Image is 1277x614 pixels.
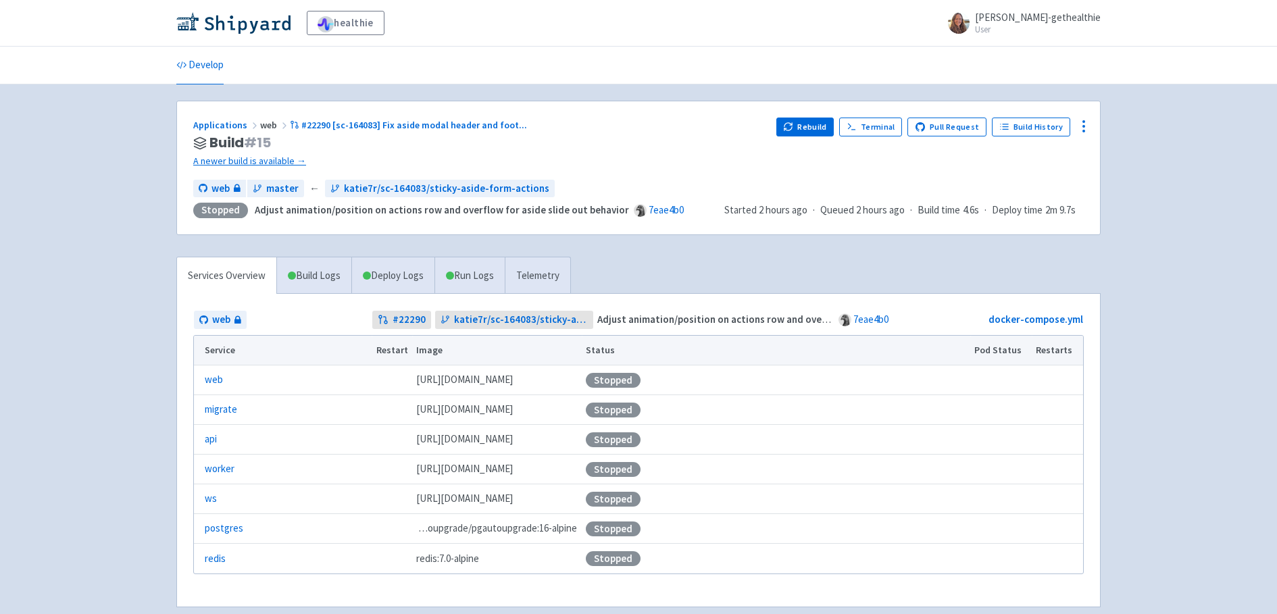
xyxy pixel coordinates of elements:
a: docker-compose.yml [988,313,1083,326]
div: Stopped [193,203,248,218]
a: migrate [205,402,237,417]
th: Service [194,336,372,365]
span: katie7r/sc-164083/sticky-aside-form-actions [344,181,549,197]
a: katie7r/sc-164083/sticky-aside-form-actions [325,180,555,198]
a: postgres [205,521,243,536]
strong: Adjust animation/position on actions row and overflow for aside slide out behavior [597,313,972,326]
div: Stopped [586,432,641,447]
a: Build History [992,118,1070,136]
a: healthie [307,11,384,35]
div: Stopped [586,492,641,507]
a: web [194,311,247,329]
a: master [247,180,304,198]
div: Stopped [586,521,641,536]
small: User [975,25,1101,34]
a: 7eae4b0 [649,203,684,216]
a: #22290 [sc-164083] Fix aside modal header and foot... [290,119,529,131]
a: web [205,372,223,388]
a: Terminal [839,118,902,136]
span: Queued [820,203,905,216]
a: api [205,432,217,447]
th: Restarts [1032,336,1083,365]
span: web [260,119,290,131]
time: 2 hours ago [759,203,807,216]
a: [PERSON_NAME]-gethealthie User [940,12,1101,34]
th: Pod Status [970,336,1032,365]
span: Started [724,203,807,216]
img: Shipyard logo [176,12,291,34]
span: ← [309,181,320,197]
span: # 15 [244,133,271,152]
strong: # 22290 [393,312,426,328]
span: pgautoupgrade/pgautoupgrade:16-alpine [416,521,577,536]
a: katie7r/sc-164083/sticky-aside-form-actions [435,311,594,329]
a: Pull Request [907,118,986,136]
a: redis [205,551,226,567]
th: Status [582,336,970,365]
span: 2m 9.7s [1045,203,1076,218]
div: · · · [724,203,1084,218]
a: Applications [193,119,260,131]
span: Build [209,135,271,151]
div: Stopped [586,403,641,417]
span: [DOMAIN_NAME][URL] [416,432,513,447]
a: Build Logs [277,257,351,295]
a: worker [205,461,234,477]
span: 4.6s [963,203,979,218]
span: master [266,181,299,197]
span: [PERSON_NAME]-gethealthie [975,11,1101,24]
span: redis:7.0-alpine [416,551,479,567]
a: Deploy Logs [351,257,434,295]
span: web [211,181,230,197]
time: 2 hours ago [856,203,905,216]
a: 7eae4b0 [853,313,888,326]
button: Rebuild [776,118,834,136]
strong: Adjust animation/position on actions row and overflow for aside slide out behavior [255,203,629,216]
a: web [193,180,246,198]
a: A newer build is available → [193,153,766,169]
th: Restart [372,336,412,365]
a: Services Overview [177,257,276,295]
th: Image [412,336,582,365]
a: Telemetry [505,257,570,295]
div: Stopped [586,551,641,566]
a: Develop [176,47,224,84]
span: [DOMAIN_NAME][URL] [416,461,513,477]
div: Stopped [586,373,641,388]
span: [DOMAIN_NAME][URL] [416,491,513,507]
span: [DOMAIN_NAME][URL] [416,402,513,417]
div: Stopped [586,462,641,477]
span: Build time [918,203,960,218]
span: web [212,312,230,328]
a: ws [205,491,217,507]
span: [DOMAIN_NAME][URL] [416,372,513,388]
a: Run Logs [434,257,505,295]
span: katie7r/sc-164083/sticky-aside-form-actions [454,312,589,328]
span: Deploy time [992,203,1043,218]
a: #22290 [372,311,431,329]
span: #22290 [sc-164083] Fix aside modal header and foot ... [301,119,527,131]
